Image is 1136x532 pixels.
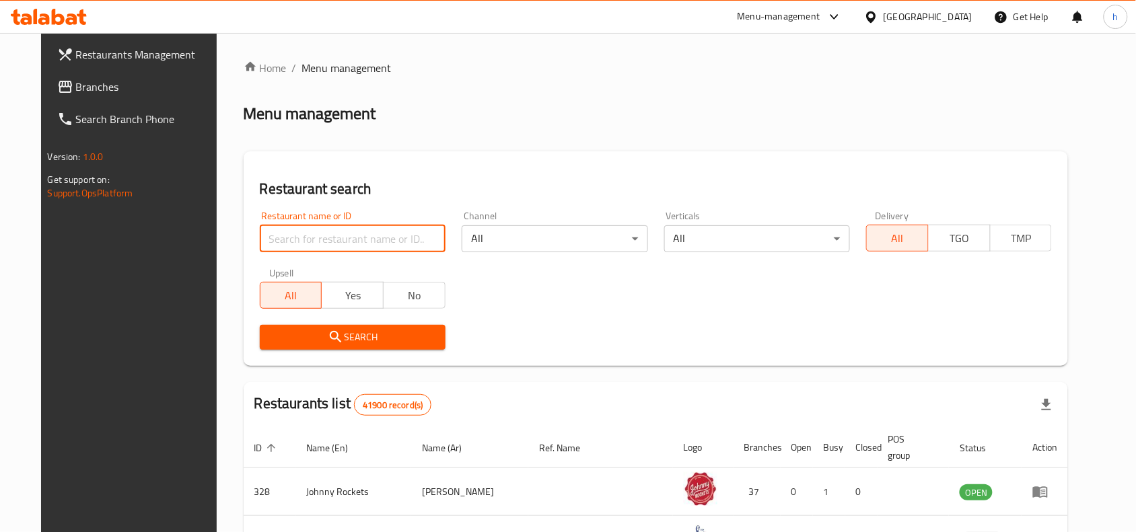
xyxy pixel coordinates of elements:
[539,440,598,456] span: Ref. Name
[934,229,985,248] span: TGO
[244,103,376,124] h2: Menu management
[673,427,734,468] th: Logo
[76,111,220,127] span: Search Branch Phone
[307,440,366,456] span: Name (En)
[260,179,1053,199] h2: Restaurant search
[269,268,294,278] label: Upsell
[260,282,322,309] button: All
[845,468,878,516] td: 0
[996,229,1047,248] span: TMP
[876,211,909,221] label: Delivery
[734,427,781,468] th: Branches
[664,225,850,252] div: All
[813,468,845,516] td: 1
[383,282,446,309] button: No
[244,60,287,76] a: Home
[462,225,647,252] div: All
[46,103,231,135] a: Search Branch Phone
[355,399,431,412] span: 41900 record(s)
[83,148,104,165] span: 1.0.0
[781,427,813,468] th: Open
[781,468,813,516] td: 0
[411,468,528,516] td: [PERSON_NAME]
[244,60,1069,76] nav: breadcrumb
[321,282,384,309] button: Yes
[327,286,378,305] span: Yes
[260,225,446,252] input: Search for restaurant name or ID..
[866,225,929,252] button: All
[266,286,317,305] span: All
[254,393,432,416] h2: Restaurants list
[1113,9,1119,24] span: h
[845,427,878,468] th: Closed
[884,9,972,24] div: [GEOGRAPHIC_DATA]
[888,431,933,463] span: POS group
[76,79,220,95] span: Branches
[1030,389,1063,421] div: Export file
[260,325,446,350] button: Search
[292,60,297,76] li: /
[48,184,133,202] a: Support.OpsPlatform
[422,440,479,456] span: Name (Ar)
[990,225,1053,252] button: TMP
[813,427,845,468] th: Busy
[244,468,296,516] td: 328
[46,71,231,103] a: Branches
[1032,484,1057,500] div: Menu
[302,60,392,76] span: Menu management
[960,485,993,500] span: OPEN
[296,468,412,516] td: Johnny Rockets
[738,9,820,25] div: Menu-management
[389,286,440,305] span: No
[354,394,431,416] div: Total records count
[928,225,991,252] button: TGO
[76,46,220,63] span: Restaurants Management
[872,229,923,248] span: All
[271,329,435,346] span: Search
[1022,427,1068,468] th: Action
[960,440,1003,456] span: Status
[48,148,81,165] span: Version:
[684,472,717,506] img: Johnny Rockets
[254,440,280,456] span: ID
[734,468,781,516] td: 37
[48,171,110,188] span: Get support on:
[46,38,231,71] a: Restaurants Management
